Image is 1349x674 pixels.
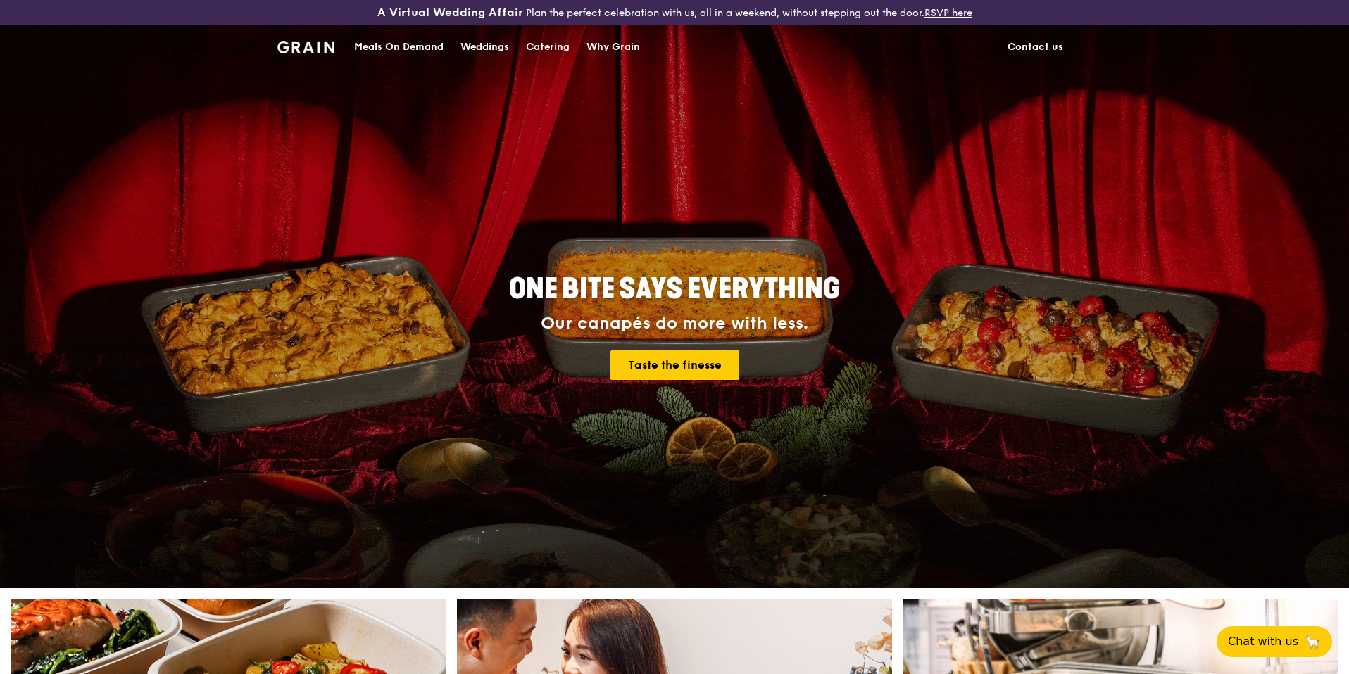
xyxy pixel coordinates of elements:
img: Grain [277,41,334,53]
a: RSVP here [924,7,972,19]
div: Why Grain [586,26,640,68]
span: 🦙 [1304,633,1321,650]
a: Weddings [452,26,517,68]
div: Our canapés do more with less. [421,314,928,333]
a: Taste the finesse [610,350,739,380]
a: Contact us [999,26,1072,68]
div: Weddings [460,26,509,68]
h3: A Virtual Wedding Affair [377,6,523,20]
span: Chat with us [1228,633,1298,650]
div: Catering [526,26,570,68]
div: Meals On Demand [354,26,444,68]
div: Plan the perfect celebration with us, all in a weekend, without stepping out the door. [269,6,1080,20]
a: GrainGrain [277,25,334,67]
a: Why Grain [578,26,648,68]
button: Chat with us🦙 [1217,626,1332,657]
a: Catering [517,26,578,68]
span: ONE BITE SAYS EVERYTHING [509,272,840,306]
